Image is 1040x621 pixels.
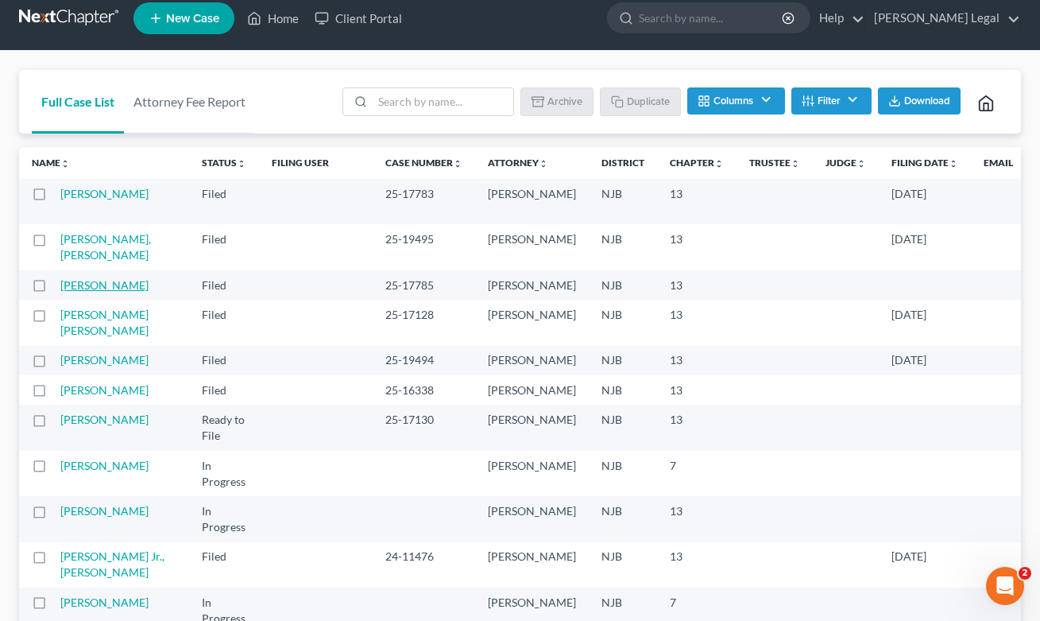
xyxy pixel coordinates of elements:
[60,353,149,367] a: [PERSON_NAME]
[589,542,657,588] td: NJB
[811,4,864,33] a: Help
[189,375,259,405] td: Filed
[60,549,164,579] a: [PERSON_NAME] Jr., [PERSON_NAME]
[879,300,971,345] td: [DATE]
[891,157,958,169] a: Filing Dateunfold_more
[589,346,657,375] td: NJB
[475,346,589,375] td: [PERSON_NAME]
[539,159,548,169] i: unfold_more
[589,147,657,179] th: District
[202,157,246,169] a: Statusunfold_more
[488,157,548,169] a: Attorneyunfold_more
[166,13,219,25] span: New Case
[866,4,1020,33] a: [PERSON_NAME] Legal
[453,159,462,169] i: unfold_more
[639,3,784,33] input: Search by name...
[657,346,737,375] td: 13
[904,95,950,107] span: Download
[589,300,657,345] td: NJB
[373,375,475,405] td: 25-16338
[60,159,70,169] i: unfold_more
[189,542,259,588] td: Filed
[475,496,589,541] td: [PERSON_NAME]
[189,451,259,496] td: In Progress
[589,270,657,300] td: NJB
[60,187,149,200] a: [PERSON_NAME]
[60,278,149,292] a: [PERSON_NAME]
[373,270,475,300] td: 25-17785
[475,300,589,345] td: [PERSON_NAME]
[657,451,737,496] td: 7
[791,87,872,114] button: Filter
[32,70,124,134] a: Full Case List
[657,179,737,224] td: 13
[879,542,971,588] td: [DATE]
[60,413,149,426] a: [PERSON_NAME]
[237,159,246,169] i: unfold_more
[856,159,866,169] i: unfold_more
[189,300,259,345] td: Filed
[878,87,961,114] button: Download
[986,567,1024,605] iframe: Intercom live chat
[657,405,737,450] td: 13
[307,4,410,33] a: Client Portal
[879,224,971,270] td: [DATE]
[60,596,149,609] a: [PERSON_NAME]
[189,346,259,375] td: Filed
[475,179,589,224] td: [PERSON_NAME]
[189,496,259,541] td: In Progress
[373,346,475,375] td: 25-19494
[749,157,800,169] a: Trusteeunfold_more
[825,157,866,169] a: Judgeunfold_more
[373,88,513,115] input: Search by name...
[259,147,373,179] th: Filing User
[949,159,958,169] i: unfold_more
[189,179,259,224] td: Filed
[189,224,259,270] td: Filed
[657,270,737,300] td: 13
[60,232,151,262] a: [PERSON_NAME], [PERSON_NAME]
[475,375,589,405] td: [PERSON_NAME]
[189,270,259,300] td: Filed
[373,542,475,588] td: 24-11476
[189,405,259,450] td: Ready to File
[60,504,149,518] a: [PERSON_NAME]
[589,375,657,405] td: NJB
[373,405,475,450] td: 25-17130
[60,459,149,472] a: [PERSON_NAME]
[385,157,462,169] a: Case Numberunfold_more
[879,179,971,224] td: [DATE]
[1019,567,1031,580] span: 2
[475,405,589,450] td: [PERSON_NAME]
[60,383,149,397] a: [PERSON_NAME]
[791,159,800,169] i: unfold_more
[124,70,255,134] a: Attorney Fee Report
[32,157,70,169] a: Nameunfold_more
[589,405,657,450] td: NJB
[373,224,475,270] td: 25-19495
[971,147,1026,179] th: Email
[373,179,475,224] td: 25-17783
[657,224,737,270] td: 13
[589,496,657,541] td: NJB
[239,4,307,33] a: Home
[657,375,737,405] td: 13
[657,300,737,345] td: 13
[475,270,589,300] td: [PERSON_NAME]
[670,157,724,169] a: Chapterunfold_more
[60,308,149,337] a: [PERSON_NAME] [PERSON_NAME]
[687,87,784,114] button: Columns
[589,451,657,496] td: NJB
[657,542,737,588] td: 13
[475,451,589,496] td: [PERSON_NAME]
[589,179,657,224] td: NJB
[589,224,657,270] td: NJB
[714,159,724,169] i: unfold_more
[475,542,589,588] td: [PERSON_NAME]
[475,224,589,270] td: [PERSON_NAME]
[657,496,737,541] td: 13
[373,300,475,345] td: 25-17128
[879,346,971,375] td: [DATE]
